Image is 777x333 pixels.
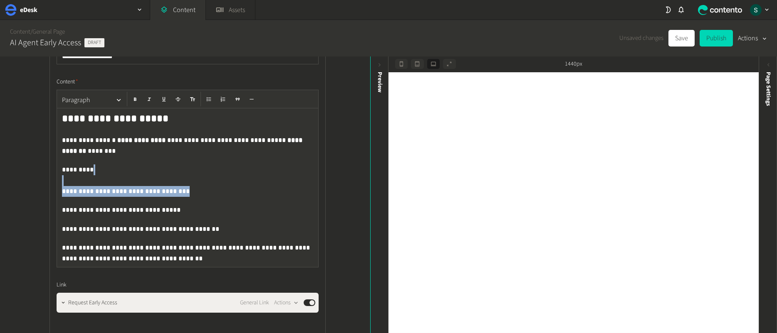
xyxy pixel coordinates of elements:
[59,92,125,108] button: Paragraph
[57,78,78,86] span: Content
[240,299,269,307] span: General Link
[619,34,663,43] span: Unsaved changes
[764,72,773,106] span: Page Settings
[20,5,37,15] h2: eDesk
[738,30,767,47] button: Actions
[668,30,695,47] button: Save
[10,37,81,49] h2: AI Agent Early Access
[84,38,104,47] span: Draft
[376,72,384,93] div: Preview
[5,4,17,16] img: eDesk
[750,4,762,16] img: Sarah Grady
[32,27,65,36] a: General Page
[30,27,32,36] span: /
[57,281,67,289] span: Link
[565,60,582,69] span: 1440px
[10,27,30,36] a: Content
[68,299,117,307] span: Request Early Access
[274,298,299,308] button: Actions
[700,30,733,47] button: Publish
